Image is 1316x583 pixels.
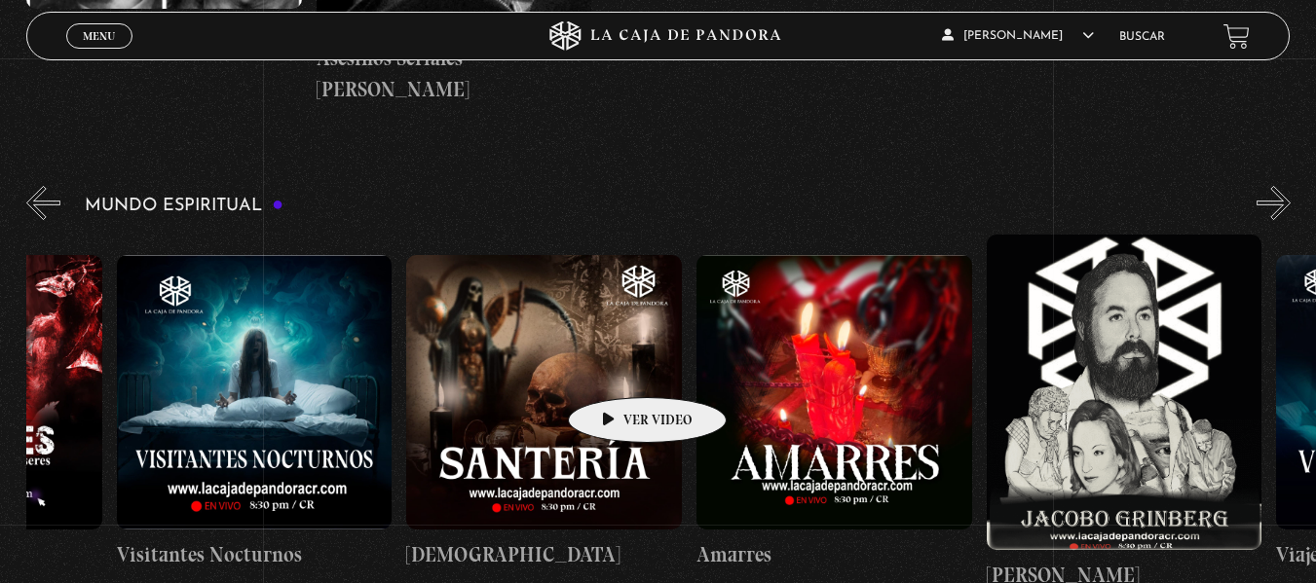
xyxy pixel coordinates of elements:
button: Previous [26,186,60,220]
span: Cerrar [76,47,122,60]
h4: Asesinos Seriales [26,18,302,50]
a: View your shopping cart [1223,22,1250,49]
button: Next [1257,186,1291,220]
h3: Mundo Espiritual [85,197,283,215]
span: [PERSON_NAME] [942,30,1094,42]
h4: [DEMOGRAPHIC_DATA] [406,539,682,570]
h4: Asesinos Seriales – [PERSON_NAME] [317,43,592,104]
a: Buscar [1119,31,1165,43]
h4: Amarres [696,539,972,570]
span: Menu [83,30,115,42]
h4: Visitantes Nocturnos [117,539,393,570]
